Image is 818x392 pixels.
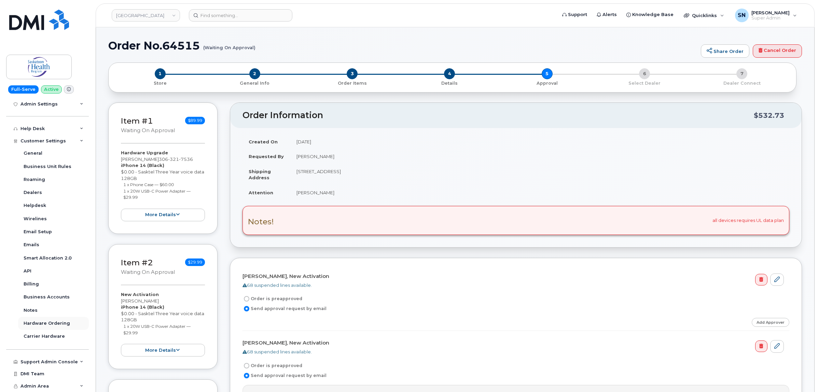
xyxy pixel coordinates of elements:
[159,156,193,162] span: 306
[121,116,153,126] a: Item #1
[203,40,255,50] small: (Waiting On Approval)
[179,156,193,162] span: 7536
[185,258,205,266] span: $29.99
[242,111,754,120] h2: Order Information
[347,68,358,79] span: 3
[209,80,301,86] p: General Info
[242,362,302,370] label: Order is preapproved
[444,68,455,79] span: 4
[242,349,784,355] div: 68 suspended lines available.
[121,291,205,356] div: [PERSON_NAME] $0.00 - Sasktel Three Year voice data 128GB
[242,305,327,313] label: Send approval request by email
[242,295,302,303] label: Order is preapproved
[121,258,153,267] a: Item #2
[306,80,398,86] p: Order Items
[121,292,159,297] strong: New Activation
[290,164,789,185] td: [STREET_ADDRESS]
[114,79,206,86] a: 1 Store
[185,117,205,124] span: $89.99
[404,80,496,86] p: Details
[242,340,784,346] h4: [PERSON_NAME], New Activation
[290,185,789,200] td: [PERSON_NAME]
[121,304,164,310] strong: iPhone 14 (Black)
[206,79,303,86] a: 2 General Info
[121,163,164,168] strong: iPhone 14 (Black)
[753,44,802,58] a: Cancel Order
[290,149,789,164] td: [PERSON_NAME]
[701,44,749,58] a: Share Order
[401,79,498,86] a: 4 Details
[244,306,249,311] input: Send approval request by email
[121,150,168,155] strong: Hardware Upgrade
[242,206,789,235] div: all devices requires UL data plan
[244,296,249,302] input: Order is preapproved
[249,68,260,79] span: 2
[304,79,401,86] a: 3 Order Items
[242,274,784,279] h4: [PERSON_NAME], New Activation
[242,282,784,289] div: 68 suspended lines available.
[290,134,789,149] td: [DATE]
[117,80,203,86] p: Store
[121,150,205,221] div: [PERSON_NAME] $0.00 - Sasktel Three Year voice data 128GB
[108,40,697,52] h1: Order No.64515
[121,344,205,356] button: more details
[155,68,166,79] span: 1
[249,190,273,195] strong: Attention
[123,324,191,335] small: 1 x 20W USB-C Power Adapter — $29.99
[788,362,813,387] iframe: Messenger Launcher
[754,109,784,122] div: $532.73
[168,156,179,162] span: 321
[121,209,205,221] button: more details
[121,127,175,134] small: Waiting On Approval
[249,139,278,144] strong: Created On
[121,269,175,275] small: Waiting On Approval
[248,218,274,226] h3: Notes!
[123,188,191,200] small: 1 x 20W USB-C Power Adapter — $29.99
[123,182,174,187] small: 1 x Phone Case — $60.00
[249,154,284,159] strong: Requested By
[244,373,249,378] input: Send approval request by email
[242,372,327,380] label: Send approval request by email
[752,318,789,326] a: Add Approver
[244,363,249,368] input: Order is preapproved
[249,169,271,181] strong: Shipping Address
